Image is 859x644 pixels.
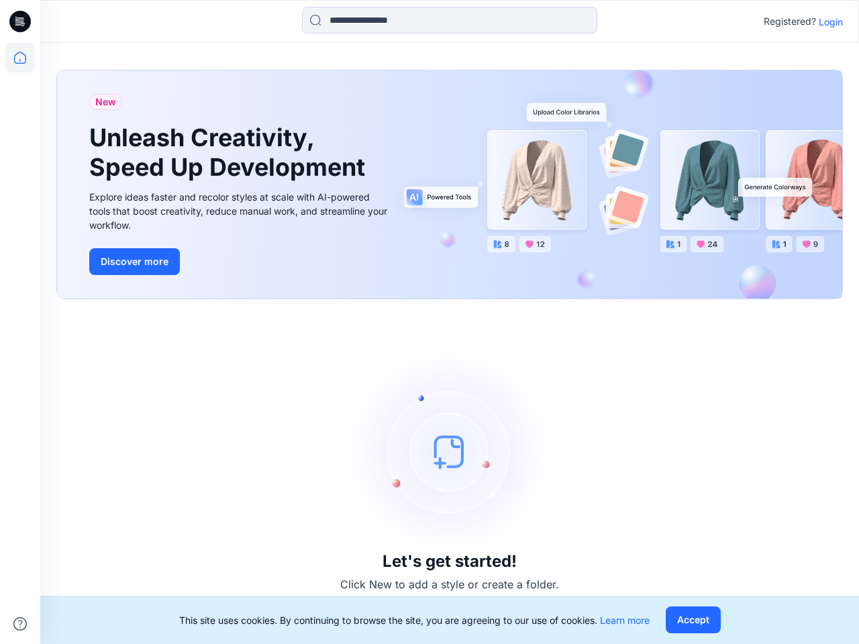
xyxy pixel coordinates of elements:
[89,123,371,181] h1: Unleash Creativity, Speed Up Development
[600,614,650,626] a: Learn more
[89,190,391,232] div: Explore ideas faster and recolor styles at scale with AI-powered tools that boost creativity, red...
[383,552,517,571] h3: Let's get started!
[89,248,391,275] a: Discover more
[340,576,559,592] p: Click New to add a style or create a folder.
[666,606,721,633] button: Accept
[764,13,816,30] p: Registered?
[179,613,650,627] p: This site uses cookies. By continuing to browse the site, you are agreeing to our use of cookies.
[349,351,550,552] img: empty-state-image.svg
[819,15,843,29] p: Login
[95,94,116,110] span: New
[89,248,180,275] button: Discover more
